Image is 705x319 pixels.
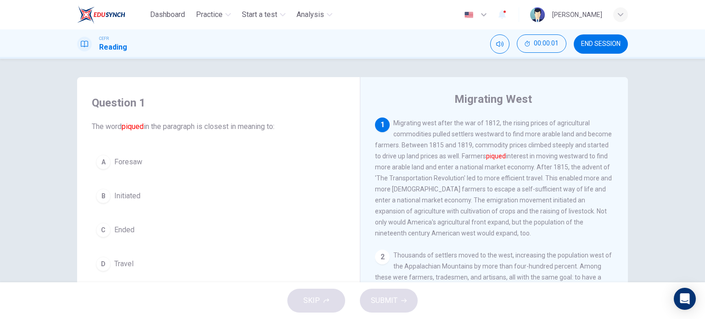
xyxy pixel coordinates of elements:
[490,34,509,54] div: Mute
[114,157,142,168] span: Foresaw
[77,6,146,24] a: EduSynch logo
[114,190,140,201] span: Initiated
[297,9,324,20] span: Analysis
[114,258,134,269] span: Travel
[534,40,559,47] span: 00:00:01
[96,223,111,237] div: C
[150,9,185,20] span: Dashboard
[530,7,545,22] img: Profile picture
[96,189,111,203] div: B
[92,218,345,241] button: CEnded
[92,95,345,110] h4: Question 1
[581,40,621,48] span: END SESSION
[96,155,111,169] div: A
[196,9,223,20] span: Practice
[99,35,109,42] span: CEFR
[92,151,345,173] button: AForesaw
[114,224,134,235] span: Ended
[92,252,345,275] button: DTravel
[552,9,602,20] div: [PERSON_NAME]
[454,92,532,106] h4: Migrating West
[574,34,628,54] button: END SESSION
[96,257,111,271] div: D
[242,9,277,20] span: Start a test
[99,42,127,53] h1: Reading
[122,122,144,131] font: piqued
[463,11,475,18] img: en
[192,6,235,23] button: Practice
[674,288,696,310] div: Open Intercom Messenger
[92,185,345,207] button: BInitiated
[375,250,390,264] div: 2
[146,6,189,23] button: Dashboard
[92,121,345,132] span: The word in the paragraph is closest in meaning to:
[293,6,336,23] button: Analysis
[77,6,125,24] img: EduSynch logo
[375,119,612,237] span: Migrating west after the war of 1812, the rising prices of agricultural commodities pulled settle...
[375,118,390,132] div: 1
[486,152,506,160] font: piqued
[238,6,289,23] button: Start a test
[517,34,566,53] button: 00:00:01
[517,34,566,54] div: Hide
